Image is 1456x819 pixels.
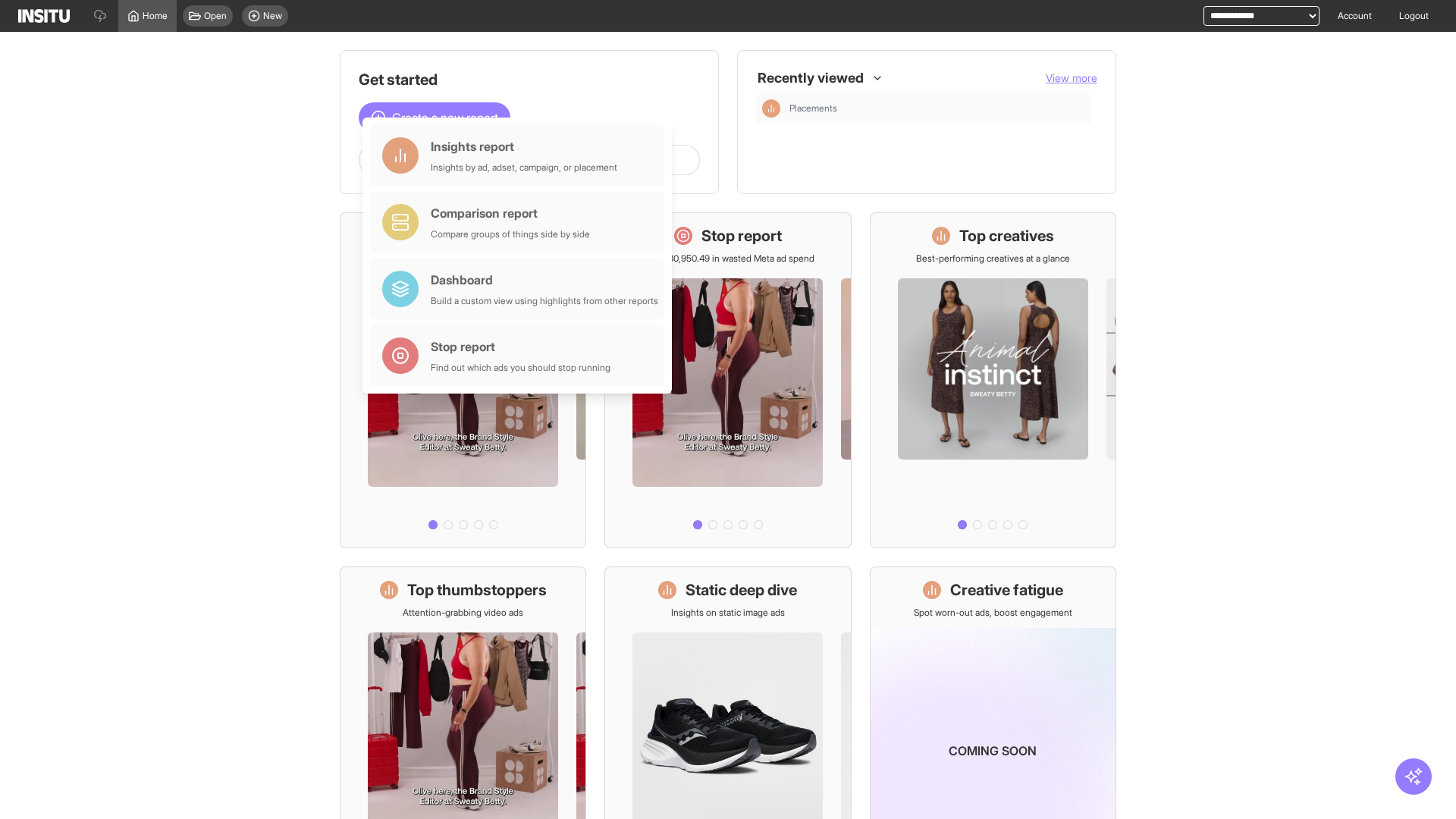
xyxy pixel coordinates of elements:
[870,212,1116,548] a: Top creativesBest-performing creatives at a glance
[431,204,590,222] div: Comparison report
[431,162,617,174] div: Insights by ad, adset, campaign, or placement
[604,212,851,548] a: Stop reportSave £30,950.49 in wasted Meta ad spend
[959,225,1054,246] h1: Top creatives
[143,10,168,22] span: Home
[431,295,658,307] div: Build a custom view using highlights from other reports
[431,137,617,155] div: Insights report
[789,102,837,115] span: Placements
[431,228,590,240] div: Compare groups of things side by side
[701,225,782,246] h1: Stop report
[641,253,814,265] p: Save £30,950.49 in wasted Meta ad spend
[431,271,658,289] div: Dashboard
[340,212,586,548] a: What's live nowSee all active ads instantly
[686,579,797,601] h1: Static deep dive
[431,362,610,374] div: Find out which ads you should stop running
[204,10,227,22] span: Open
[431,337,610,356] div: Stop report
[359,69,700,90] h1: Get started
[1046,71,1097,86] button: View more
[671,607,785,619] p: Insights on static image ads
[263,10,282,22] span: New
[392,108,498,127] span: Create a new report
[18,9,70,23] img: Logo
[762,99,780,118] div: Insights
[407,579,547,601] h1: Top thumbstoppers
[916,253,1070,265] p: Best-performing creatives at a glance
[1046,71,1097,84] span: View more
[359,102,510,133] button: Create a new report
[789,102,1085,115] span: Placements
[403,607,523,619] p: Attention-grabbing video ads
